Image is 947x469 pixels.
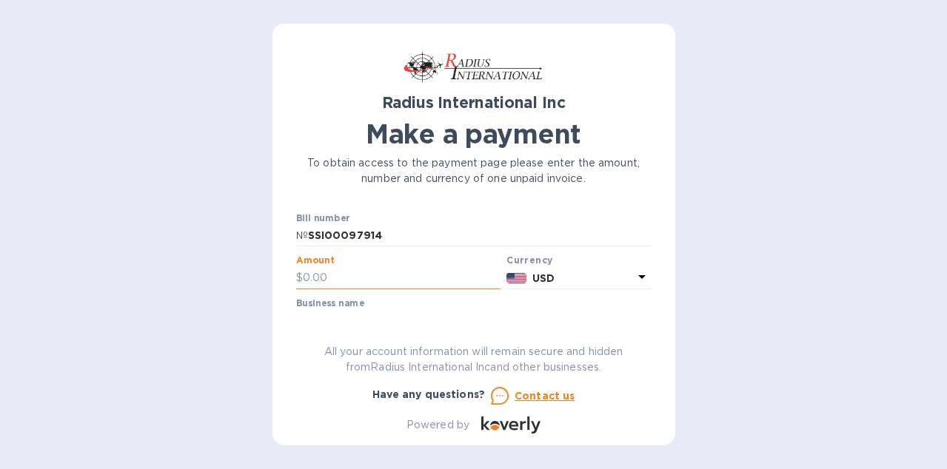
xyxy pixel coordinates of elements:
b: Have any questions? [372,388,486,400]
b: USD [532,272,555,284]
input: Enter bill number [308,225,652,247]
b: Radius International Inc [382,93,566,112]
h1: Make a payment [296,118,652,149]
b: Currency [506,254,552,266]
p: Powered by [406,417,469,433]
label: Business name [296,299,364,308]
input: 0.00 [303,267,501,289]
img: USD [506,273,526,283]
p: № [296,228,308,243]
input: Enter business name [296,310,652,332]
p: To obtain access to the payment page please enter the amount, number and currency of one unpaid i... [296,155,652,186]
p: All your account information will remain secure and hidden from Radius International Inc and othe... [296,344,652,375]
label: Bill number [296,214,349,223]
p: $ [296,270,303,286]
label: Amount [296,257,334,266]
u: Contact us [515,390,575,402]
